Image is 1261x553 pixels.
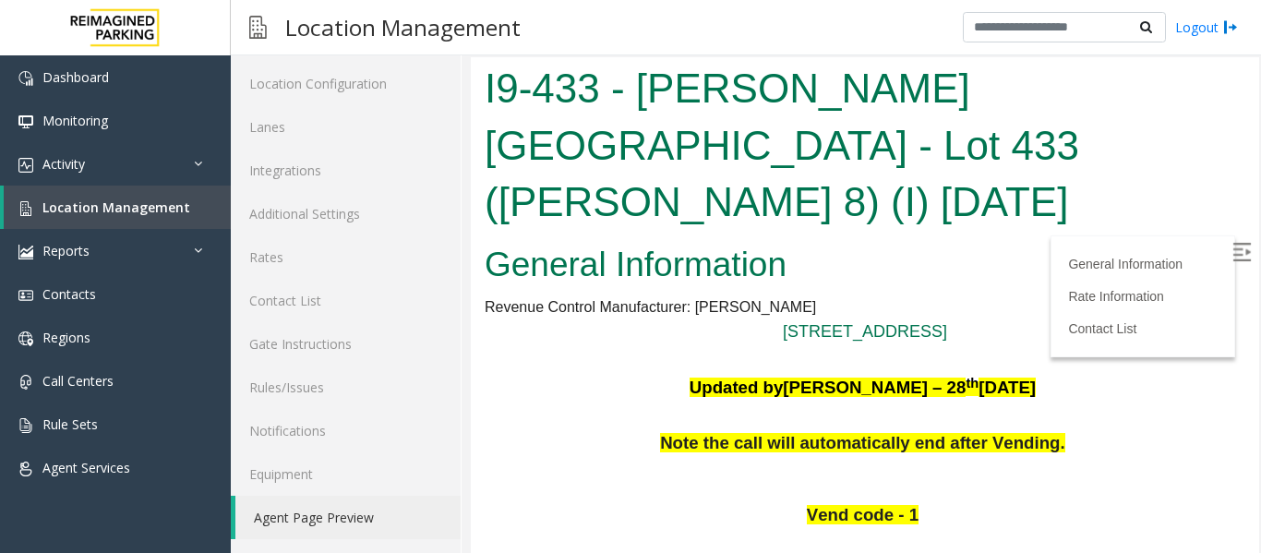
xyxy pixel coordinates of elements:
[42,372,114,390] span: Call Centers
[249,5,267,50] img: pageIcon
[231,149,461,192] a: Integrations
[276,5,530,50] h3: Location Management
[42,242,90,259] span: Reports
[18,71,33,86] img: 'icon'
[231,279,461,322] a: Contact List
[42,329,90,346] span: Regions
[312,320,495,340] span: [PERSON_NAME] – 28
[231,235,461,279] a: Rates
[231,366,461,409] a: Rules/Issues
[231,409,461,452] a: Notifications
[219,320,313,340] span: Updated by
[18,114,33,129] img: 'icon'
[18,245,33,259] img: 'icon'
[14,3,775,174] h1: I9-433 - [PERSON_NAME][GEOGRAPHIC_DATA] - Lot 433 ([PERSON_NAME] 8) (I) [DATE]
[4,186,231,229] a: Location Management
[42,459,130,476] span: Agent Services
[762,186,780,204] img: Open/Close Sidebar Menu
[597,232,693,246] a: Rate Information
[42,68,109,86] span: Dashboard
[231,192,461,235] a: Additional Settings
[18,462,33,476] img: 'icon'
[42,112,108,129] span: Monitoring
[42,198,190,216] span: Location Management
[42,285,96,303] span: Contacts
[42,415,98,433] span: Rule Sets
[597,264,666,279] a: Contact List
[189,376,594,395] span: Note the call will automatically end after Vending.
[231,105,461,149] a: Lanes
[1223,18,1238,37] img: logout
[18,158,33,173] img: 'icon'
[495,319,508,334] span: th
[231,62,461,105] a: Location Configuration
[1175,18,1238,37] a: Logout
[508,320,565,340] span: [DATE]
[336,448,448,467] span: Vend code - 1
[231,452,461,496] a: Equipment
[18,375,33,390] img: 'icon'
[597,199,712,214] a: General Information
[235,496,461,539] a: Agent Page Preview
[14,242,345,258] span: Revenue Control Manufacturer: [PERSON_NAME]
[42,155,85,173] span: Activity
[231,322,461,366] a: Gate Instructions
[18,201,33,216] img: 'icon'
[18,331,33,346] img: 'icon'
[18,418,33,433] img: 'icon'
[18,288,33,303] img: 'icon'
[312,265,476,283] a: [STREET_ADDRESS]
[14,184,775,232] h2: General Information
